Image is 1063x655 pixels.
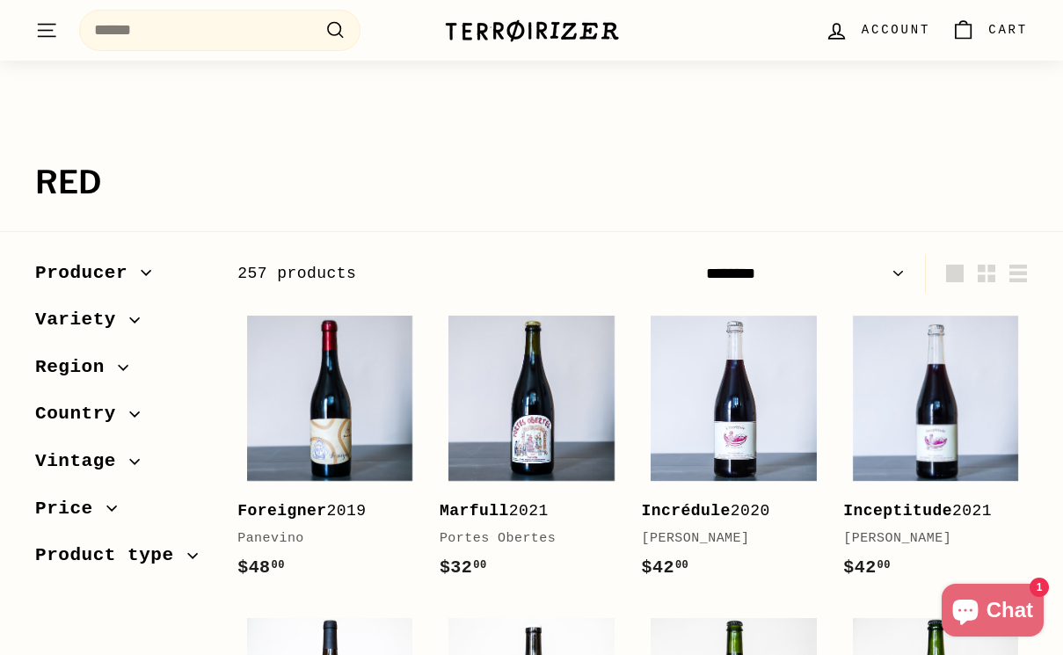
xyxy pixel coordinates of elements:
span: Region [35,353,118,382]
div: 2020 [642,499,809,524]
button: Price [35,490,209,537]
button: Producer [35,254,209,302]
span: $48 [237,557,285,578]
span: Vintage [35,447,129,477]
div: [PERSON_NAME] [843,528,1010,549]
sup: 00 [473,559,486,571]
span: $42 [642,557,689,578]
a: Incrédule2020[PERSON_NAME] [642,306,826,600]
button: Product type [35,536,209,584]
span: Price [35,494,106,524]
button: Country [35,395,209,442]
div: 257 products [237,261,632,287]
span: Cart [988,20,1028,40]
span: Variety [35,305,129,335]
button: Variety [35,301,209,348]
div: 2021 [440,499,607,524]
div: 2019 [237,499,404,524]
span: Product type [35,541,187,571]
button: Vintage [35,442,209,490]
span: Account [862,20,930,40]
sup: 00 [272,559,285,571]
b: Incrédule [642,502,731,520]
button: Region [35,348,209,396]
a: Account [814,4,941,56]
div: Portes Obertes [440,528,607,549]
b: Inceptitude [843,502,952,520]
a: Foreigner2019Panevino [237,306,422,600]
a: Cart [941,4,1038,56]
b: Marfull [440,502,509,520]
h1: Red [35,165,1028,200]
sup: 00 [675,559,688,571]
div: Panevino [237,528,404,549]
span: $42 [843,557,891,578]
span: Producer [35,258,141,288]
inbox-online-store-chat: Shopify online store chat [936,584,1049,641]
a: Inceptitude2021[PERSON_NAME] [843,306,1028,600]
sup: 00 [877,559,891,571]
span: Country [35,399,129,429]
div: 2021 [843,499,1010,524]
div: [PERSON_NAME] [642,528,809,549]
b: Foreigner [237,502,326,520]
span: $32 [440,557,487,578]
a: Marfull2021Portes Obertes [440,306,624,600]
